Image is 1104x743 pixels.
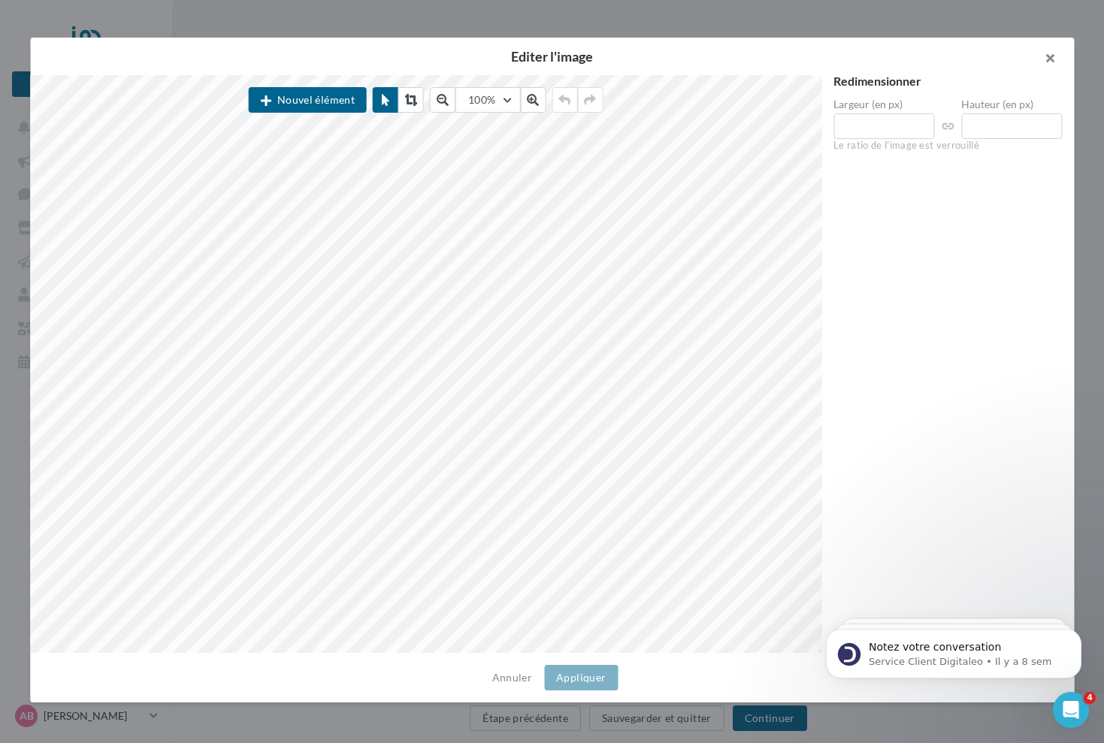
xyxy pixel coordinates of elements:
[544,665,618,690] button: Appliquer
[249,87,367,113] button: Nouvel élément
[455,87,520,113] button: 100%
[54,50,1050,63] h2: Editer l'image
[486,669,538,687] button: Annuler
[1053,692,1089,728] iframe: Intercom live chat
[1084,692,1096,704] span: 4
[803,597,1104,702] iframe: Intercom notifications message
[833,75,1062,87] div: Redimensionner
[833,99,934,110] label: Largeur (en px)
[961,99,1062,110] label: Hauteur (en px)
[833,139,1062,153] div: Le ratio de l'image est verrouillé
